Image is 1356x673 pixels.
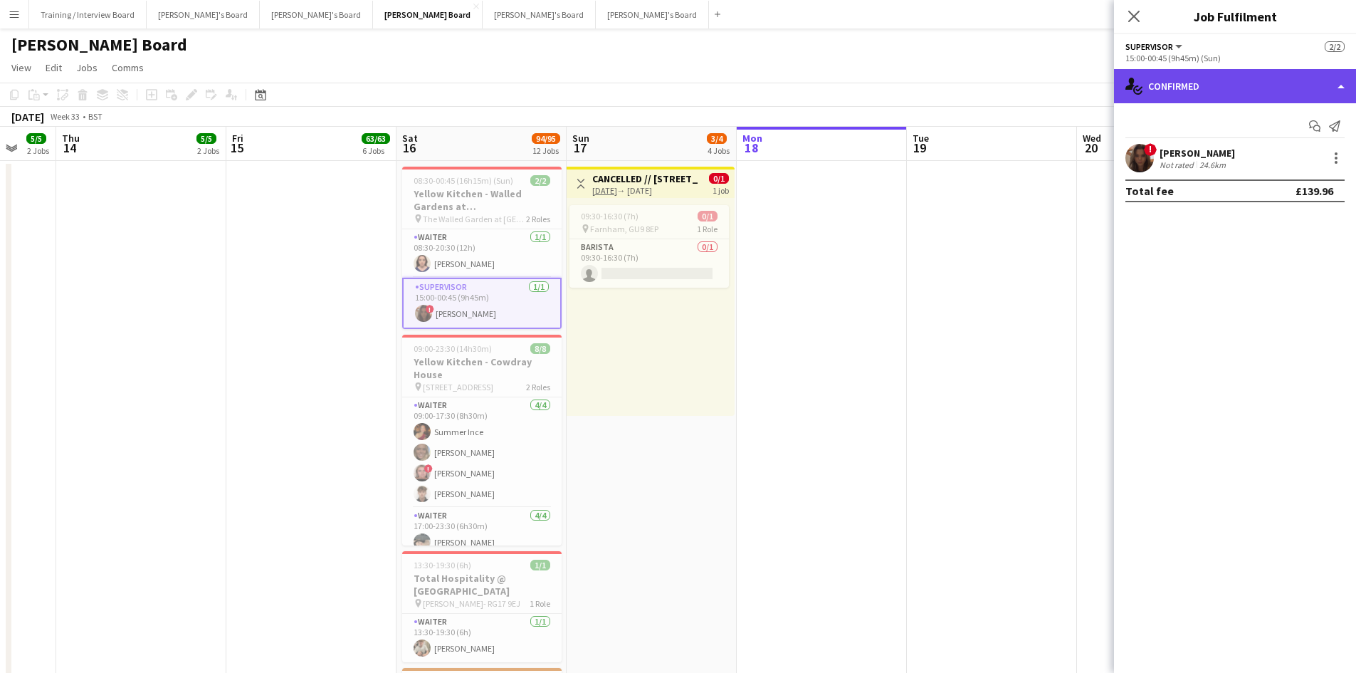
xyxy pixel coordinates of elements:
[11,34,187,56] h1: [PERSON_NAME] Board
[414,175,513,186] span: 08:30-00:45 (16h15m) (Sun)
[590,224,658,234] span: Farnham, GU9 8EP
[423,598,520,609] span: [PERSON_NAME]- RG17 9EJ
[1125,53,1345,63] div: 15:00-00:45 (9h45m) (Sun)
[483,1,596,28] button: [PERSON_NAME]'s Board
[423,214,526,224] span: The Walled Garden at [GEOGRAPHIC_DATA]
[402,614,562,662] app-card-role: Waiter1/113:30-19:30 (6h)[PERSON_NAME]
[27,145,49,156] div: 2 Jobs
[530,598,550,609] span: 1 Role
[709,173,729,184] span: 0/1
[70,58,103,77] a: Jobs
[1325,41,1345,52] span: 2/2
[112,61,144,74] span: Comms
[1144,143,1157,156] span: !
[1081,140,1101,156] span: 20
[526,214,550,224] span: 2 Roles
[697,224,718,234] span: 1 Role
[910,140,929,156] span: 19
[532,133,560,144] span: 94/95
[596,1,709,28] button: [PERSON_NAME]'s Board
[400,140,418,156] span: 16
[402,278,562,329] app-card-role: Supervisor1/115:00-00:45 (9h45m)![PERSON_NAME]
[426,305,434,313] span: !
[423,382,493,392] span: [STREET_ADDRESS]
[1125,184,1174,198] div: Total fee
[402,355,562,381] h3: Yellow Kitchen - Cowdray House
[414,560,471,570] span: 13:30-19:30 (6h)
[592,185,617,196] tcxspan: Call 17-08-2025 via 3CX
[106,58,149,77] a: Comms
[530,175,550,186] span: 2/2
[1114,69,1356,103] div: Confirmed
[402,167,562,329] app-job-card: 08:30-00:45 (16h15m) (Sun)2/2Yellow Kitchen - Walled Gardens at [GEOGRAPHIC_DATA] The Walled Gard...
[232,132,243,145] span: Fri
[707,133,727,144] span: 3/4
[424,464,433,473] span: !
[414,343,492,354] span: 09:00-23:30 (14h30m)
[60,140,80,156] span: 14
[402,132,418,145] span: Sat
[530,560,550,570] span: 1/1
[402,508,562,618] app-card-role: Waiter4/417:00-23:30 (6h30m)[PERSON_NAME]
[402,229,562,278] app-card-role: Waiter1/108:30-20:30 (12h)[PERSON_NAME]
[1125,41,1173,52] span: Supervisor
[1160,160,1197,170] div: Not rated
[197,145,219,156] div: 2 Jobs
[402,397,562,508] app-card-role: Waiter4/409:00-17:30 (8h30m)Summer Ince[PERSON_NAME]![PERSON_NAME][PERSON_NAME]
[6,58,37,77] a: View
[147,1,260,28] button: [PERSON_NAME]'s Board
[26,133,46,144] span: 5/5
[1197,160,1229,170] div: 24.6km
[913,132,929,145] span: Tue
[230,140,243,156] span: 15
[1160,147,1235,160] div: [PERSON_NAME]
[402,335,562,546] app-job-card: 09:00-23:30 (14h30m)8/8Yellow Kitchen - Cowdray House [STREET_ADDRESS]2 RolesWaiter4/409:00-17:30...
[742,132,762,145] span: Mon
[373,1,483,28] button: [PERSON_NAME] Board
[402,551,562,662] app-job-card: 13:30-19:30 (6h)1/1Total Hospitality @ [GEOGRAPHIC_DATA] [PERSON_NAME]- RG17 9EJ1 RoleWaiter1/113...
[1295,184,1333,198] div: £139.96
[569,205,729,288] app-job-card: 09:30-16:30 (7h)0/1 Farnham, GU9 8EP1 RoleBarista0/109:30-16:30 (7h)
[11,61,31,74] span: View
[1083,132,1101,145] span: Wed
[47,111,83,122] span: Week 33
[402,572,562,598] h3: Total Hospitality @ [GEOGRAPHIC_DATA]
[402,187,562,213] h3: Yellow Kitchen - Walled Gardens at [GEOGRAPHIC_DATA]
[88,111,103,122] div: BST
[1114,7,1356,26] h3: Job Fulfilment
[29,1,147,28] button: Training / Interview Board
[76,61,98,74] span: Jobs
[572,132,589,145] span: Sun
[532,145,559,156] div: 12 Jobs
[526,382,550,392] span: 2 Roles
[570,140,589,156] span: 17
[362,133,390,144] span: 63/63
[581,211,638,221] span: 09:30-16:30 (7h)
[11,110,44,124] div: [DATE]
[260,1,373,28] button: [PERSON_NAME]'s Board
[1125,41,1184,52] button: Supervisor
[569,239,729,288] app-card-role: Barista0/109:30-16:30 (7h)
[740,140,762,156] span: 18
[530,343,550,354] span: 8/8
[40,58,68,77] a: Edit
[62,132,80,145] span: Thu
[698,211,718,221] span: 0/1
[713,184,729,196] div: 1 job
[46,61,62,74] span: Edit
[708,145,730,156] div: 4 Jobs
[362,145,389,156] div: 6 Jobs
[592,172,698,185] h3: CANCELLED // [STREET_ADDRESS]
[592,185,698,196] div: → [DATE]
[196,133,216,144] span: 5/5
